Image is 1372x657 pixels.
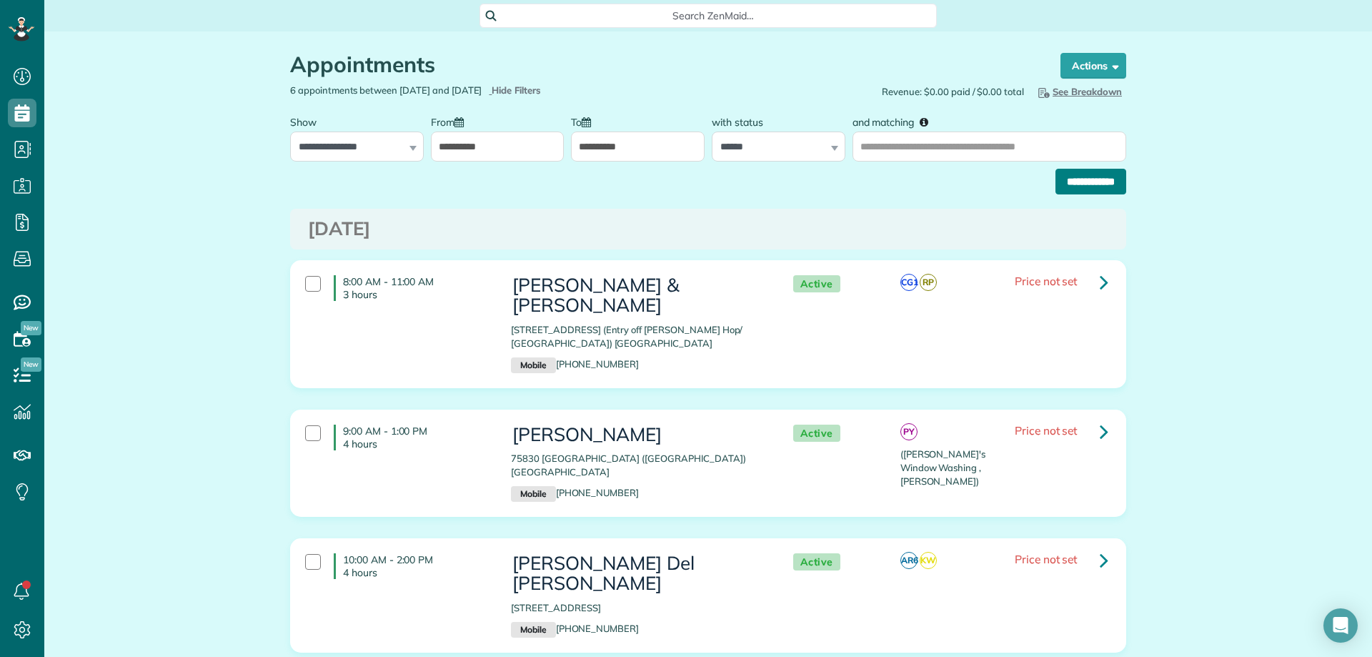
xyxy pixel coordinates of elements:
button: See Breakdown [1031,84,1126,99]
span: CG1 [900,274,918,291]
label: and matching [852,108,939,134]
span: Active [793,553,840,571]
p: [STREET_ADDRESS] (Entry off [PERSON_NAME] Hop/ [GEOGRAPHIC_DATA]) [GEOGRAPHIC_DATA] [511,323,764,350]
span: RP [920,274,937,291]
h3: [DATE] [308,219,1108,239]
a: Mobile[PHONE_NUMBER] [511,623,639,634]
span: Hide Filters [492,84,541,97]
p: 4 hours [343,566,489,579]
small: Mobile [511,622,555,638]
span: ([PERSON_NAME]'s Window Washing , [PERSON_NAME]) [900,448,985,487]
p: 3 hours [343,288,489,301]
h4: 9:00 AM - 1:00 PM [334,425,489,450]
span: Revenue: $0.00 paid / $0.00 total [882,85,1024,99]
small: Mobile [511,357,555,373]
h4: 8:00 AM - 11:00 AM [334,275,489,301]
h3: [PERSON_NAME] & [PERSON_NAME] [511,275,764,316]
button: Actions [1060,53,1126,79]
h4: 10:00 AM - 2:00 PM [334,553,489,579]
label: From [431,108,471,134]
a: Mobile[PHONE_NUMBER] [511,487,639,498]
span: Price not set [1015,552,1078,566]
p: 4 hours [343,438,489,450]
p: 75830 [GEOGRAPHIC_DATA] ([GEOGRAPHIC_DATA]) [GEOGRAPHIC_DATA] [511,452,764,479]
span: Active [793,275,840,293]
a: Hide Filters [489,84,541,96]
span: Price not set [1015,423,1078,438]
h1: Appointments [290,53,1033,76]
span: KW [920,552,937,569]
p: [STREET_ADDRESS] [511,601,764,615]
span: See Breakdown [1035,86,1122,97]
span: PY [900,423,918,440]
small: Mobile [511,486,555,502]
span: AR6 [900,552,918,569]
h3: [PERSON_NAME] Del [PERSON_NAME] [511,553,764,594]
span: Price not set [1015,274,1078,288]
span: New [21,321,41,335]
div: Open Intercom Messenger [1323,608,1358,643]
a: Mobile[PHONE_NUMBER] [511,358,639,370]
div: 6 appointments between [DATE] and [DATE] [279,84,708,97]
h3: [PERSON_NAME] [511,425,764,445]
span: New [21,357,41,372]
label: To [571,108,598,134]
span: Active [793,425,840,443]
